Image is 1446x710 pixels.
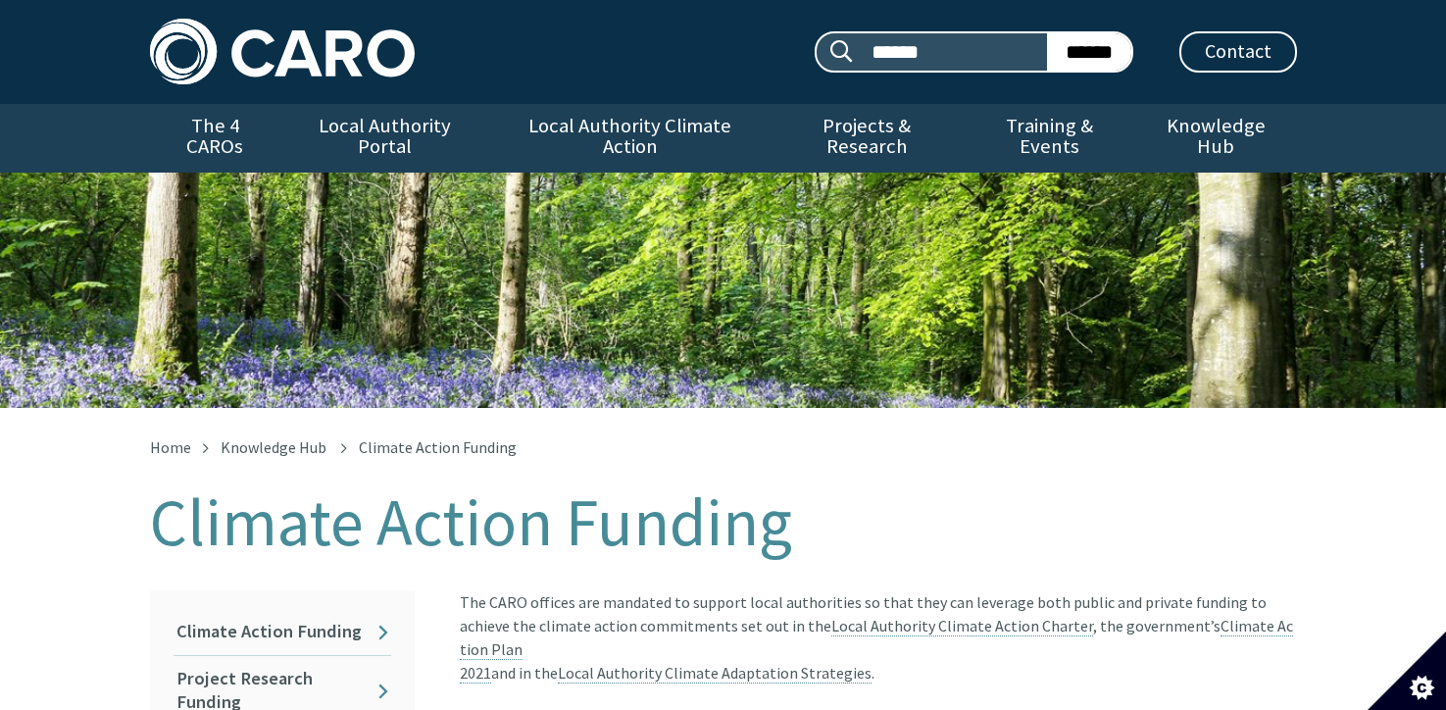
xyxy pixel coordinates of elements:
[770,104,964,173] a: Projects & Research
[558,663,872,684] a: Local Authority Climate Adaptation Strategies
[1179,31,1297,73] a: Contact
[831,616,1093,636] a: Local Authority Climate Action Charter
[150,19,415,84] img: Caro logo
[460,616,1293,684] a: Climate Action Plan2021
[150,486,1297,559] h1: Climate Action Funding
[1135,104,1296,173] a: Knowledge Hub
[221,437,326,457] a: Knowledge Hub
[490,104,770,173] a: Local Authority Climate Action
[150,437,191,457] a: Home
[359,437,517,457] span: Climate Action Funding
[150,104,280,173] a: The 4 CAROs
[964,104,1135,173] a: Training & Events
[1368,632,1446,710] button: Set cookie preferences
[174,609,391,655] a: Climate Action Funding
[280,104,490,173] a: Local Authority Portal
